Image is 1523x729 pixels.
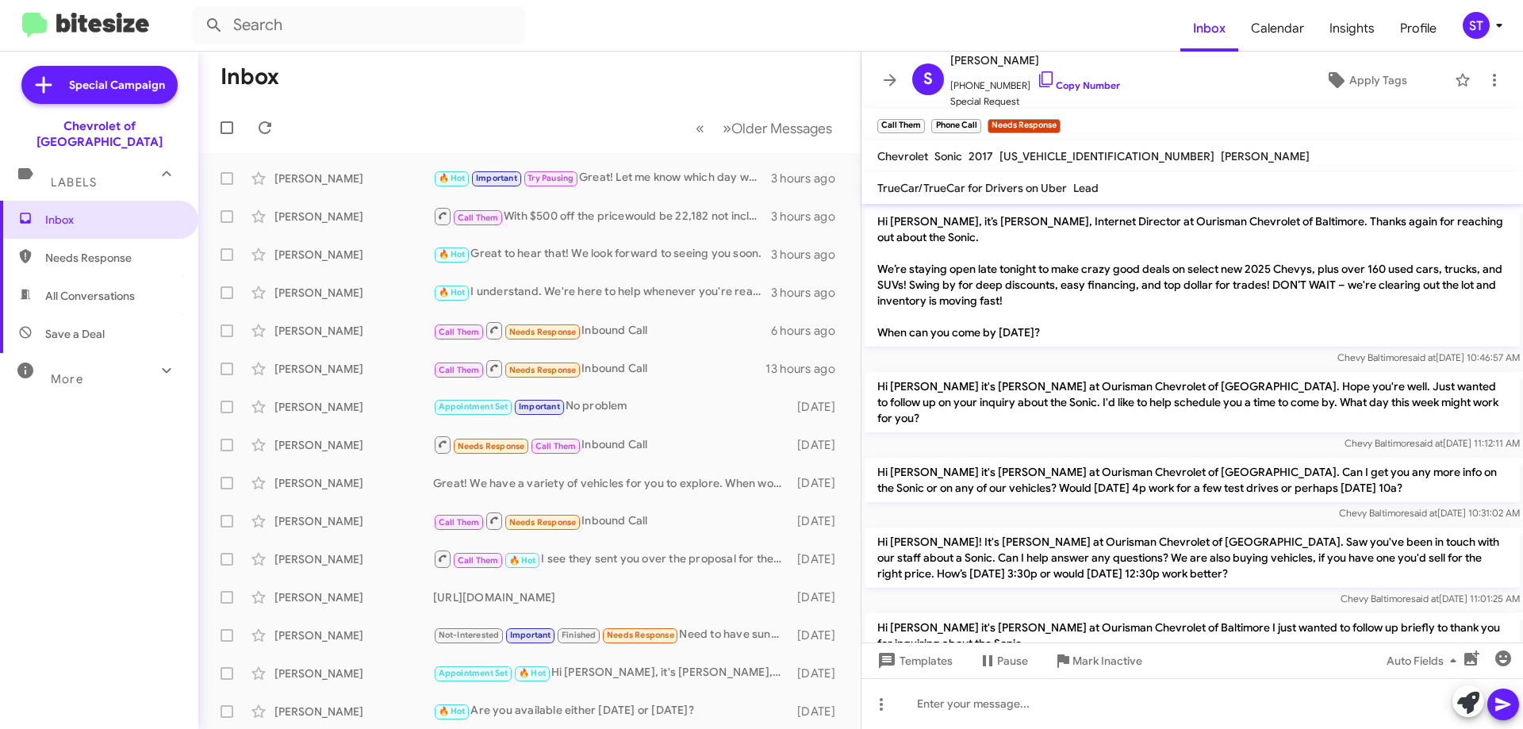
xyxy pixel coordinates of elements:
[1411,593,1439,604] span: said at
[865,372,1520,432] p: Hi [PERSON_NAME] it's [PERSON_NAME] at Ourisman Chevrolet of [GEOGRAPHIC_DATA]. Hope you're well....
[1339,507,1520,519] span: Chevy Baltimore [DATE] 10:31:02 AM
[274,323,433,339] div: [PERSON_NAME]
[45,250,180,266] span: Needs Response
[192,6,525,44] input: Search
[274,666,433,681] div: [PERSON_NAME]
[1180,6,1238,52] a: Inbox
[439,668,508,678] span: Appointment Set
[433,589,789,605] div: [URL][DOMAIN_NAME]
[274,475,433,491] div: [PERSON_NAME]
[1337,351,1520,363] span: Chevy Baltimore [DATE] 10:46:57 AM
[433,664,789,682] div: Hi [PERSON_NAME], it's [PERSON_NAME], Internet Director at Ourisman Chevrolet of [GEOGRAPHIC_DATA...
[433,359,765,378] div: Inbound Call
[45,326,105,342] span: Save a Deal
[509,517,577,528] span: Needs Response
[771,209,848,224] div: 3 hours ago
[69,77,165,93] span: Special Campaign
[931,119,980,133] small: Phone Call
[274,285,433,301] div: [PERSON_NAME]
[433,169,771,187] div: Great! Let me know which day works best for you. We can schedule your visit accordingly.
[439,365,480,375] span: Call Them
[1238,6,1317,52] a: Calendar
[789,666,848,681] div: [DATE]
[509,555,536,566] span: 🔥 Hot
[865,613,1520,705] p: Hi [PERSON_NAME] it's [PERSON_NAME] at Ourisman Chevrolet of Baltimore I just wanted to follow up...
[45,288,135,304] span: All Conversations
[439,173,466,183] span: 🔥 Hot
[789,551,848,567] div: [DATE]
[696,118,704,138] span: «
[877,149,928,163] span: Chevrolet
[274,513,433,529] div: [PERSON_NAME]
[874,647,953,675] span: Templates
[950,70,1120,94] span: [PHONE_NUMBER]
[1037,79,1120,91] a: Copy Number
[865,458,1520,502] p: Hi [PERSON_NAME] it's [PERSON_NAME] at Ourisman Chevrolet of [GEOGRAPHIC_DATA]. Can I get you any...
[877,181,1067,195] span: TrueCar/TrueCar for Drivers on Uber
[713,112,842,144] button: Next
[433,435,789,455] div: Inbound Call
[433,511,789,531] div: Inbound Call
[274,171,433,186] div: [PERSON_NAME]
[433,626,789,644] div: Need to have sunroof sorry
[433,397,789,416] div: No problem
[433,245,771,263] div: Great to hear that! We look forward to seeing you soon.
[1463,12,1490,39] div: ST
[950,51,1120,70] span: [PERSON_NAME]
[439,287,466,297] span: 🔥 Hot
[221,64,279,90] h1: Inbox
[965,647,1041,675] button: Pause
[458,213,499,223] span: Call Them
[51,372,83,386] span: More
[1041,647,1155,675] button: Mark Inactive
[789,475,848,491] div: [DATE]
[439,630,500,640] span: Not-Interested
[1387,6,1449,52] a: Profile
[686,112,714,144] button: Previous
[458,555,499,566] span: Call Them
[771,323,848,339] div: 6 hours ago
[562,630,597,640] span: Finished
[969,149,993,163] span: 2017
[789,513,848,529] div: [DATE]
[789,704,848,719] div: [DATE]
[1221,149,1310,163] span: [PERSON_NAME]
[771,247,848,263] div: 3 hours ago
[433,702,789,720] div: Are you available either [DATE] or [DATE]?
[439,706,466,716] span: 🔥 Hot
[519,401,560,412] span: Important
[476,173,517,183] span: Important
[433,206,771,226] div: With $500 off the pricewould be 22,182 not included your tags, taxes and fees
[1410,507,1437,519] span: said at
[934,149,962,163] span: Sonic
[607,630,674,640] span: Needs Response
[1415,437,1443,449] span: said at
[21,66,178,104] a: Special Campaign
[274,627,433,643] div: [PERSON_NAME]
[789,627,848,643] div: [DATE]
[997,647,1028,675] span: Pause
[274,437,433,453] div: [PERSON_NAME]
[771,171,848,186] div: 3 hours ago
[789,437,848,453] div: [DATE]
[865,207,1520,347] p: Hi [PERSON_NAME], it’s [PERSON_NAME], Internet Director at Ourisman Chevrolet of Baltimore. Thank...
[439,517,480,528] span: Call Them
[433,320,771,340] div: Inbound Call
[274,399,433,415] div: [PERSON_NAME]
[999,149,1214,163] span: [US_VEHICLE_IDENTIFICATION_NUMBER]
[274,247,433,263] div: [PERSON_NAME]
[1345,437,1520,449] span: Chevy Baltimore [DATE] 11:12:11 AM
[1317,6,1387,52] a: Insights
[1349,66,1407,94] span: Apply Tags
[1341,593,1520,604] span: Chevy Baltimore [DATE] 11:01:25 AM
[519,668,546,678] span: 🔥 Hot
[433,549,789,569] div: I see they sent you over the proposal for the 2025 Trax. Did you have any additional questions or...
[731,120,832,137] span: Older Messages
[509,365,577,375] span: Needs Response
[274,704,433,719] div: [PERSON_NAME]
[861,647,965,675] button: Templates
